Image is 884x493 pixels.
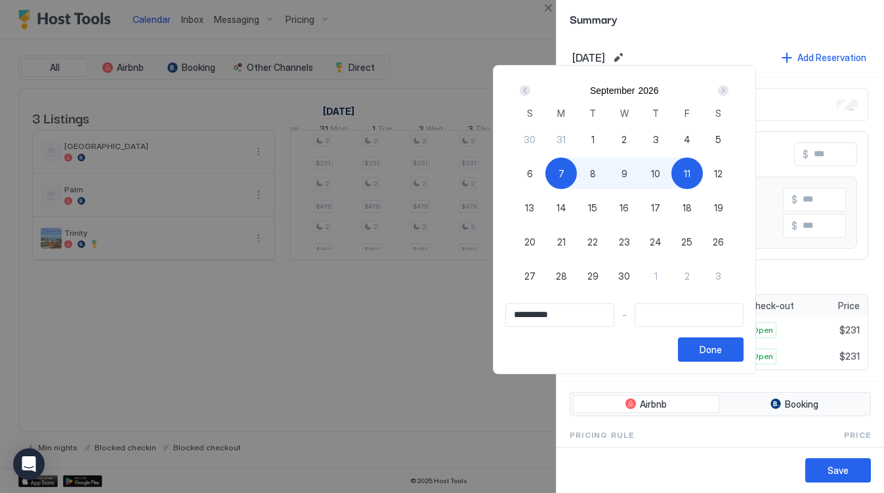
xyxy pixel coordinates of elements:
span: 27 [524,269,536,283]
span: 23 [619,235,630,249]
span: 19 [714,201,723,215]
span: 8 [590,167,596,181]
button: 27 [514,260,545,291]
span: 4 [684,133,690,146]
span: 21 [557,235,566,249]
span: 26 [713,235,724,249]
span: 28 [556,269,567,283]
span: - [622,309,627,321]
span: 30 [524,133,536,146]
span: 18 [683,201,692,215]
button: 2026 [638,85,658,96]
button: Prev [517,83,535,98]
span: 7 [558,167,564,181]
span: 1 [591,133,595,146]
button: 19 [703,192,734,223]
span: 25 [681,235,692,249]
span: 17 [651,201,660,215]
span: 6 [527,167,533,181]
button: 13 [514,192,545,223]
button: 11 [671,158,703,189]
span: 29 [587,269,599,283]
span: S [715,106,721,120]
span: 30 [618,269,630,283]
button: 16 [608,192,640,223]
span: 15 [588,201,597,215]
span: 16 [620,201,629,215]
button: Next [713,83,731,98]
input: Input Field [635,304,743,326]
button: 12 [703,158,734,189]
button: 8 [577,158,608,189]
span: 1 [654,269,658,283]
button: 3 [640,123,671,155]
span: 2 [684,269,690,283]
button: 9 [608,158,640,189]
button: 26 [703,226,734,257]
button: 30 [514,123,545,155]
button: 29 [577,260,608,291]
button: 25 [671,226,703,257]
span: 10 [651,167,660,181]
span: 20 [524,235,536,249]
span: 2 [621,133,627,146]
button: 6 [514,158,545,189]
span: 5 [715,133,721,146]
span: F [684,106,690,120]
div: Done [700,343,722,356]
span: 13 [525,201,534,215]
span: 24 [650,235,662,249]
button: 21 [545,226,577,257]
button: 10 [640,158,671,189]
button: 15 [577,192,608,223]
button: 24 [640,226,671,257]
button: 1 [640,260,671,291]
span: 3 [653,133,659,146]
button: September [590,85,635,96]
button: 28 [545,260,577,291]
span: 31 [557,133,566,146]
span: 22 [587,235,598,249]
button: 14 [545,192,577,223]
span: T [589,106,596,120]
span: 11 [684,167,690,181]
span: S [527,106,533,120]
button: 5 [703,123,734,155]
button: 3 [703,260,734,291]
span: M [557,106,565,120]
button: 1 [577,123,608,155]
div: Open Intercom Messenger [13,448,45,480]
button: 30 [608,260,640,291]
button: 18 [671,192,703,223]
span: T [652,106,659,120]
button: 2 [671,260,703,291]
button: 7 [545,158,577,189]
span: 14 [557,201,566,215]
span: W [620,106,629,120]
button: 4 [671,123,703,155]
input: Input Field [506,304,614,326]
button: 31 [545,123,577,155]
button: Done [678,337,744,362]
button: 22 [577,226,608,257]
span: 12 [714,167,723,181]
span: 3 [715,269,721,283]
button: 2 [608,123,640,155]
span: 9 [621,167,627,181]
button: 17 [640,192,671,223]
button: 20 [514,226,545,257]
button: 23 [608,226,640,257]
